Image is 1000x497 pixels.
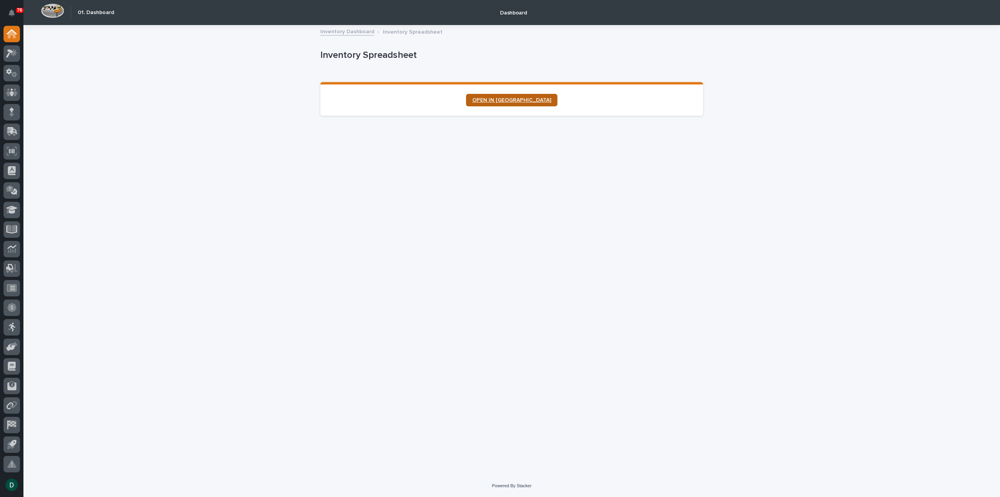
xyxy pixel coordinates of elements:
[320,50,700,61] p: Inventory Spreadsheet
[4,5,20,21] button: Notifications
[17,7,22,13] p: 76
[10,9,20,22] div: Notifications76
[466,94,557,106] a: OPEN IN [GEOGRAPHIC_DATA]
[78,9,114,16] h2: 01. Dashboard
[472,97,551,103] span: OPEN IN [GEOGRAPHIC_DATA]
[492,483,531,488] a: Powered By Stacker
[41,4,64,18] img: Workspace Logo
[320,27,374,36] a: Inventory Dashboard
[383,27,443,36] p: Inventory Spreadsheet
[4,477,20,493] button: users-avatar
